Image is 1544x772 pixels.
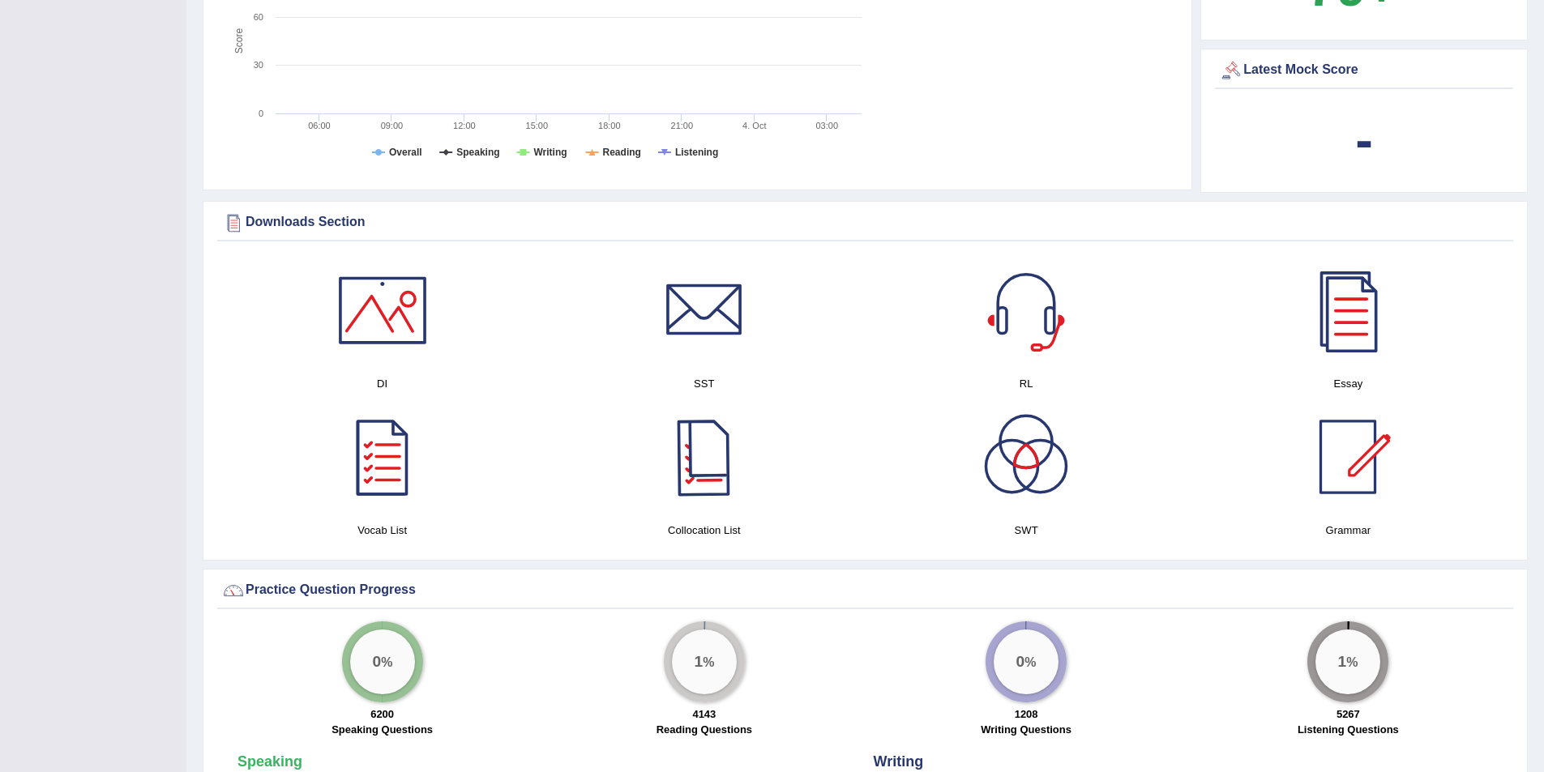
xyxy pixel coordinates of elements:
[1219,58,1509,83] div: Latest Mock Score
[389,147,422,158] tspan: Overall
[370,708,394,720] strong: 6200
[453,121,476,130] text: 12:00
[874,375,1179,392] h4: RL
[308,121,331,130] text: 06:00
[1016,652,1025,670] big: 0
[233,28,245,54] tspan: Score
[874,753,924,770] strong: Writing
[237,753,302,770] strong: Speaking
[372,652,381,670] big: 0
[1195,522,1501,539] h4: Grammar
[1195,375,1501,392] h4: Essay
[657,722,752,737] label: Reading Questions
[533,147,567,158] tspan: Writing
[675,147,718,158] tspan: Listening
[1338,652,1347,670] big: 1
[1337,708,1360,720] strong: 5267
[229,375,535,392] h4: DI
[456,147,499,158] tspan: Speaking
[1355,110,1373,169] b: -
[551,375,857,392] h4: SST
[981,722,1071,737] label: Writing Questions
[742,121,766,130] tspan: 4. Oct
[254,12,263,22] text: 60
[221,578,1509,603] div: Practice Question Progress
[381,121,404,130] text: 09:00
[331,722,433,737] label: Speaking Questions
[994,629,1059,694] div: %
[221,211,1509,235] div: Downloads Section
[874,522,1179,539] h4: SWT
[671,121,694,130] text: 21:00
[254,60,263,70] text: 30
[1315,629,1380,694] div: %
[350,629,415,694] div: %
[692,708,716,720] strong: 4143
[551,522,857,539] h4: Collocation List
[603,147,641,158] tspan: Reading
[259,109,263,118] text: 0
[672,629,737,694] div: %
[229,522,535,539] h4: Vocab List
[816,121,839,130] text: 03:00
[598,121,621,130] text: 18:00
[1015,708,1038,720] strong: 1208
[694,652,703,670] big: 1
[1298,722,1399,737] label: Listening Questions
[526,121,549,130] text: 15:00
